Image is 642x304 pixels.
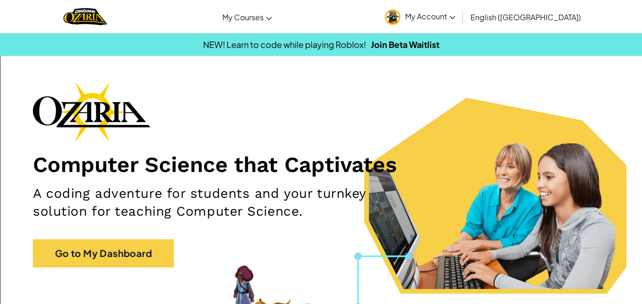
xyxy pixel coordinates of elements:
a: My Courses [218,4,277,30]
a: Go to My Dashboard [33,239,174,267]
a: Join Beta Waitlist [371,39,439,50]
h1: Computer Science that Captivates [33,151,609,178]
img: avatar [385,9,400,25]
img: Ozaria branding logo [33,82,150,142]
span: English ([GEOGRAPHIC_DATA]) [470,12,581,22]
a: My Account [380,2,460,31]
img: Home [63,7,107,26]
span: My Account [405,11,455,21]
a: English ([GEOGRAPHIC_DATA]) [466,4,586,30]
h2: A coding adventure for students and your turnkey solution for teaching Computer Science. [33,185,419,220]
a: Ozaria by CodeCombat logo [63,7,107,26]
span: NEW! Learn to code while playing Roblox! [203,39,366,50]
span: My Courses [222,12,264,22]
